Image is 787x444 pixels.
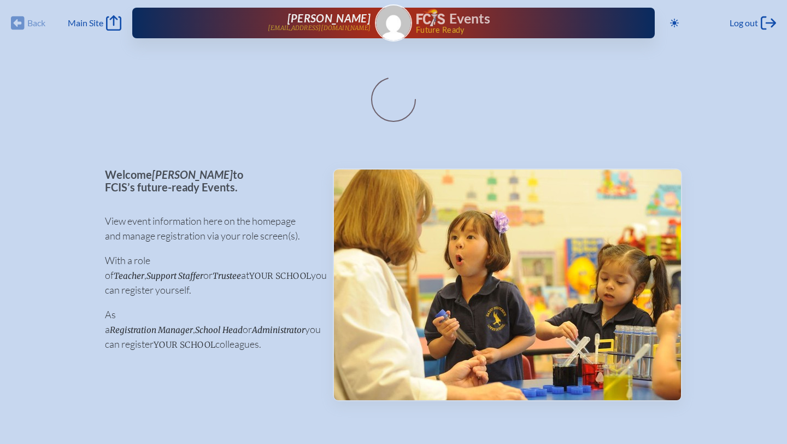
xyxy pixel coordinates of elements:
[195,325,243,335] span: School Head
[68,17,103,28] span: Main Site
[105,253,315,297] p: With a role of , or at you can register yourself.
[146,271,203,281] span: Support Staffer
[268,25,371,32] p: [EMAIL_ADDRESS][DOMAIN_NAME]
[105,168,315,193] p: Welcome to FCIS’s future-ready Events.
[114,271,144,281] span: Teacher
[416,9,620,34] div: FCIS Events — Future ready
[416,26,620,34] span: Future Ready
[376,5,411,40] img: Gravatar
[154,340,215,350] span: your school
[68,15,121,31] a: Main Site
[287,11,371,25] span: [PERSON_NAME]
[334,170,681,400] img: Events
[249,271,311,281] span: your school
[252,325,305,335] span: Administrator
[105,307,315,352] p: As a , or you can register colleagues.
[730,17,758,28] span: Log out
[167,12,371,34] a: [PERSON_NAME][EMAIL_ADDRESS][DOMAIN_NAME]
[105,214,315,243] p: View event information here on the homepage and manage registration via your role screen(s).
[110,325,193,335] span: Registration Manager
[213,271,241,281] span: Trustee
[152,168,233,181] span: [PERSON_NAME]
[375,4,412,42] a: Gravatar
